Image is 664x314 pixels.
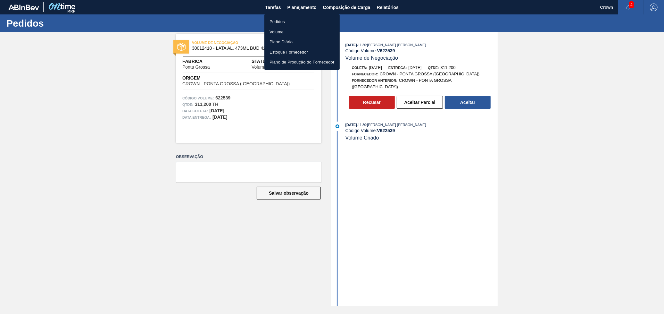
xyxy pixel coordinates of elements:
a: Estoque Fornecedor [264,47,340,57]
a: Plano Diário [264,37,340,47]
a: Pedidos [264,17,340,27]
a: Volume [264,27,340,37]
a: Plano de Produção do Fornecedor [264,57,340,67]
